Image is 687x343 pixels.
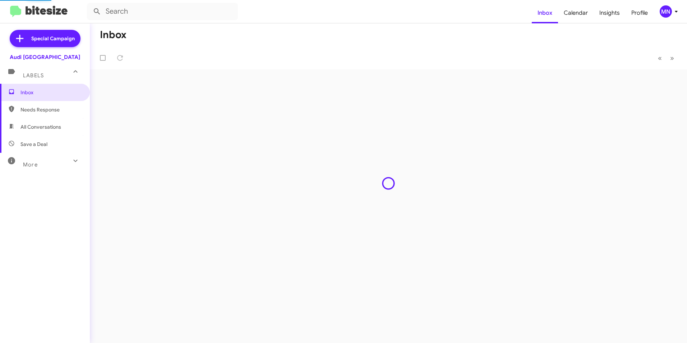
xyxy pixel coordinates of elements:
a: Profile [626,3,654,23]
button: Previous [654,51,666,65]
span: Save a Deal [20,141,47,148]
span: Special Campaign [31,35,75,42]
a: Special Campaign [10,30,80,47]
div: Audi [GEOGRAPHIC_DATA] [10,54,80,61]
span: Inbox [20,89,82,96]
div: MN [660,5,672,18]
button: Next [666,51,678,65]
input: Search [87,3,238,20]
nav: Page navigation example [654,51,678,65]
span: More [23,161,38,168]
span: Labels [23,72,44,79]
span: » [670,54,674,63]
span: Needs Response [20,106,82,113]
a: Insights [594,3,626,23]
span: All Conversations [20,123,61,131]
button: MN [654,5,679,18]
a: Inbox [532,3,558,23]
span: « [658,54,662,63]
h1: Inbox [100,29,126,41]
a: Calendar [558,3,594,23]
